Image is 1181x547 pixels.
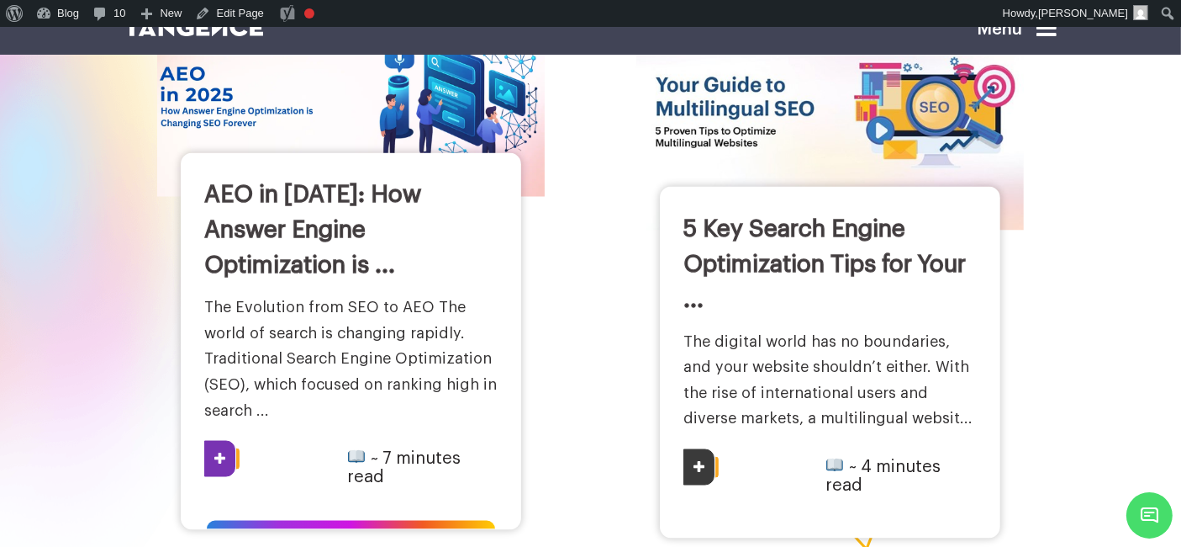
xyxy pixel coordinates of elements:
img: 📖 [348,449,365,465]
img: logo SVG [124,18,264,36]
a: The digital world has no boundaries, and your website shouldn’t either. With the rise of internat... [683,334,973,427]
a: AEO in [DATE]: How Answer Engine Optimization is ... [204,183,421,277]
a: The Evolution from SEO to AEO The world of search is changing rapidly. Traditional Search Engine ... [204,300,497,417]
span: Chat Widget [1126,492,1173,539]
span: [PERSON_NAME] [1038,7,1128,19]
span: ~ [849,459,857,475]
div: Focus keyphrase not set [304,8,314,19]
span: 7 [382,450,392,467]
img: 📖 [826,457,843,474]
span: ~ [371,450,378,467]
a: 5 Key Search Engine Optimization Tips for Your ... [683,217,966,311]
span: minutes read [347,450,461,486]
span: 4 [861,459,872,475]
span: minutes read [825,459,941,494]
